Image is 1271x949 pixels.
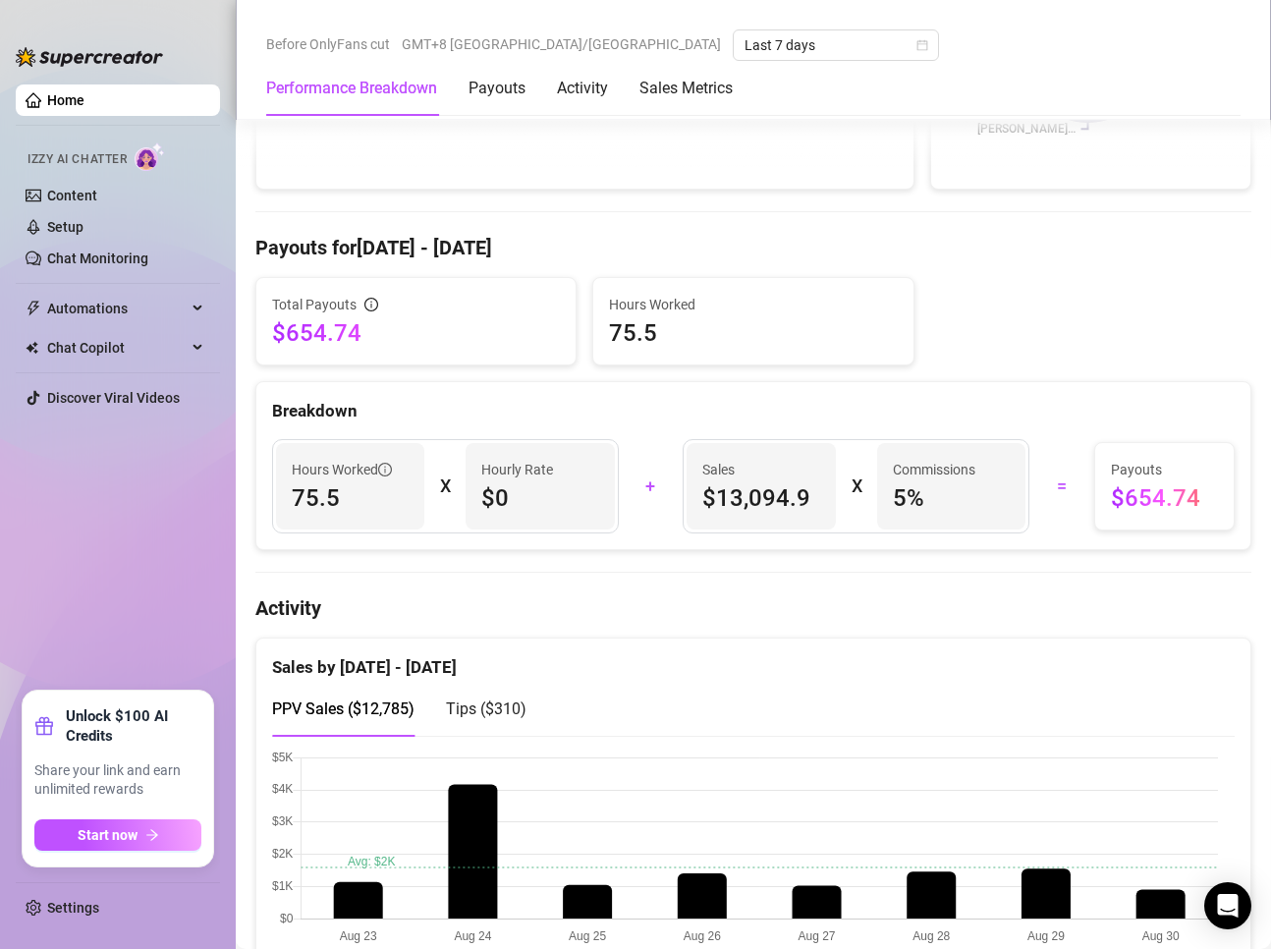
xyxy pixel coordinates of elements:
span: Start now [78,827,138,843]
span: 5 % [893,482,1010,514]
div: + [631,471,672,502]
a: Content [47,188,97,203]
span: Total Payouts [272,294,357,315]
span: info-circle [378,463,392,476]
span: Izzy AI Chatter [28,150,127,169]
span: gift [34,716,54,736]
span: $0 [481,482,598,514]
div: Sales Metrics [639,77,733,100]
span: calendar [916,39,928,51]
span: 75.5 [609,317,897,349]
span: GMT+8 [GEOGRAPHIC_DATA]/[GEOGRAPHIC_DATA] [402,29,721,59]
span: Payouts [1111,459,1218,480]
text: [PERSON_NAME]… [976,123,1075,137]
div: X [852,471,861,502]
span: Automations [47,293,187,324]
span: Share your link and earn unlimited rewards [34,761,201,800]
article: Commissions [893,459,975,480]
span: Tips ( $310 ) [446,699,526,718]
a: Home [47,92,84,108]
span: $654.74 [272,317,560,349]
span: Sales [702,459,819,480]
a: Discover Viral Videos [47,390,180,406]
div: Sales by [DATE] - [DATE] [272,639,1235,681]
span: Before OnlyFans cut [266,29,390,59]
img: Chat Copilot [26,341,38,355]
img: AI Chatter [135,142,165,171]
div: Performance Breakdown [266,77,437,100]
span: thunderbolt [26,301,41,316]
span: $654.74 [1111,482,1218,514]
a: Setup [47,219,83,235]
span: 75.5 [292,482,409,514]
div: Activity [557,77,608,100]
article: Hourly Rate [481,459,553,480]
div: X [440,471,450,502]
a: Settings [47,900,99,916]
span: $13,094.9 [702,482,819,514]
a: Chat Monitoring [47,251,148,266]
button: Start nowarrow-right [34,819,201,851]
h4: Activity [255,594,1251,622]
span: arrow-right [145,828,159,842]
img: logo-BBDzfeDw.svg [16,47,163,67]
span: Hours Worked [609,294,897,315]
div: = [1041,471,1082,502]
span: Chat Copilot [47,332,187,363]
strong: Unlock $100 AI Credits [66,706,201,746]
h4: Payouts for [DATE] - [DATE] [255,234,1251,261]
span: info-circle [364,298,378,311]
div: Breakdown [272,398,1235,424]
span: Last 7 days [745,30,927,60]
div: Payouts [469,77,525,100]
span: Hours Worked [292,459,392,480]
span: PPV Sales ( $12,785 ) [272,699,414,718]
div: Open Intercom Messenger [1204,882,1251,929]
